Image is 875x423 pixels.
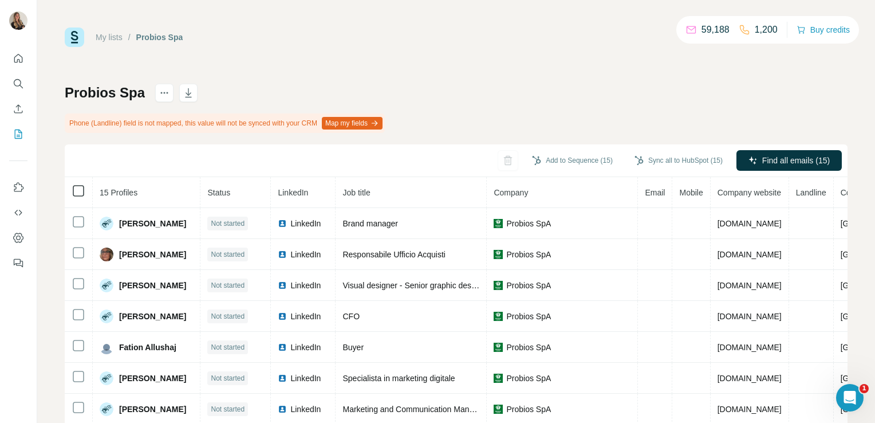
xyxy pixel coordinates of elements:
[494,281,503,290] img: company-logo
[100,310,113,323] img: Avatar
[9,202,27,223] button: Use Surfe API
[100,248,113,261] img: Avatar
[762,155,830,166] span: Find all emails (15)
[290,404,321,415] span: LinkedIn
[506,373,551,384] span: Probios SpA
[278,405,287,414] img: LinkedIn logo
[100,371,113,385] img: Avatar
[841,188,869,197] span: Country
[506,342,551,353] span: Probios SpA
[718,374,782,383] span: [DOMAIN_NAME]
[494,250,503,259] img: company-logo
[211,404,245,414] span: Not started
[278,250,287,259] img: LinkedIn logo
[342,188,370,197] span: Job title
[207,188,230,197] span: Status
[65,28,84,47] img: Surfe Logo
[9,73,27,94] button: Search
[211,218,245,229] span: Not started
[278,219,287,228] img: LinkedIn logo
[9,124,27,144] button: My lists
[119,404,186,415] span: [PERSON_NAME]
[9,99,27,119] button: Enrich CSV
[626,152,731,169] button: Sync all to HubSpot (15)
[506,249,551,260] span: Probios SpA
[119,311,186,322] span: [PERSON_NAME]
[506,311,551,322] span: Probios SpA
[211,280,245,291] span: Not started
[211,342,245,352] span: Not started
[524,152,621,169] button: Add to Sequence (15)
[494,312,503,321] img: company-logo
[342,343,364,352] span: Buyer
[736,150,842,171] button: Find all emails (15)
[701,23,730,37] p: 59,188
[494,374,503,383] img: company-logo
[290,311,321,322] span: LinkedIn
[718,343,782,352] span: [DOMAIN_NAME]
[718,188,781,197] span: Company website
[9,253,27,273] button: Feedback
[718,281,782,290] span: [DOMAIN_NAME]
[100,279,113,292] img: Avatar
[211,311,245,322] span: Not started
[119,373,186,384] span: [PERSON_NAME]
[9,228,27,248] button: Dashboard
[278,312,287,321] img: LinkedIn logo
[797,22,850,38] button: Buy credits
[211,373,245,383] span: Not started
[718,405,782,414] span: [DOMAIN_NAME]
[100,188,137,197] span: 15 Profiles
[718,312,782,321] span: [DOMAIN_NAME]
[718,250,782,259] span: [DOMAIN_NAME]
[290,373,321,384] span: LinkedIn
[836,384,864,412] iframe: Intercom live chat
[278,188,308,197] span: LinkedIn
[494,405,503,414] img: company-logo
[136,32,183,43] div: Probios Spa
[342,250,446,259] span: Responsabile Ufficio Acquisti
[645,188,665,197] span: Email
[494,219,503,228] img: company-logo
[119,342,176,353] span: Fation Allushaj
[290,218,321,229] span: LinkedIn
[9,48,27,69] button: Quick start
[506,280,551,291] span: Probios SpA
[119,280,186,291] span: [PERSON_NAME]
[679,188,703,197] span: Mobile
[342,312,360,321] span: CFO
[96,33,123,42] a: My lists
[9,11,27,30] img: Avatar
[718,219,782,228] span: [DOMAIN_NAME]
[290,342,321,353] span: LinkedIn
[506,404,551,415] span: Probios SpA
[342,374,455,383] span: Specialista in marketing digitale
[342,405,485,414] span: Marketing and Communication Manager
[506,218,551,229] span: Probios SpA
[494,343,503,352] img: company-logo
[119,218,186,229] span: [PERSON_NAME]
[9,177,27,198] button: Use Surfe on LinkedIn
[494,188,528,197] span: Company
[796,188,826,197] span: Landline
[290,280,321,291] span: LinkedIn
[100,402,113,416] img: Avatar
[65,113,385,133] div: Phone (Landline) field is not mapped, this value will not be synced with your CRM
[278,343,287,352] img: LinkedIn logo
[65,84,145,102] h1: Probios Spa
[100,217,113,230] img: Avatar
[290,249,321,260] span: LinkedIn
[755,23,778,37] p: 1,200
[342,281,489,290] span: Visual designer - Senior graphic designer
[100,340,113,354] img: Avatar
[278,374,287,383] img: LinkedIn logo
[128,32,131,43] li: /
[155,84,174,102] button: actions
[860,384,869,393] span: 1
[119,249,186,260] span: [PERSON_NAME]
[342,219,398,228] span: Brand manager
[211,249,245,260] span: Not started
[322,117,383,130] button: Map my fields
[278,281,287,290] img: LinkedIn logo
